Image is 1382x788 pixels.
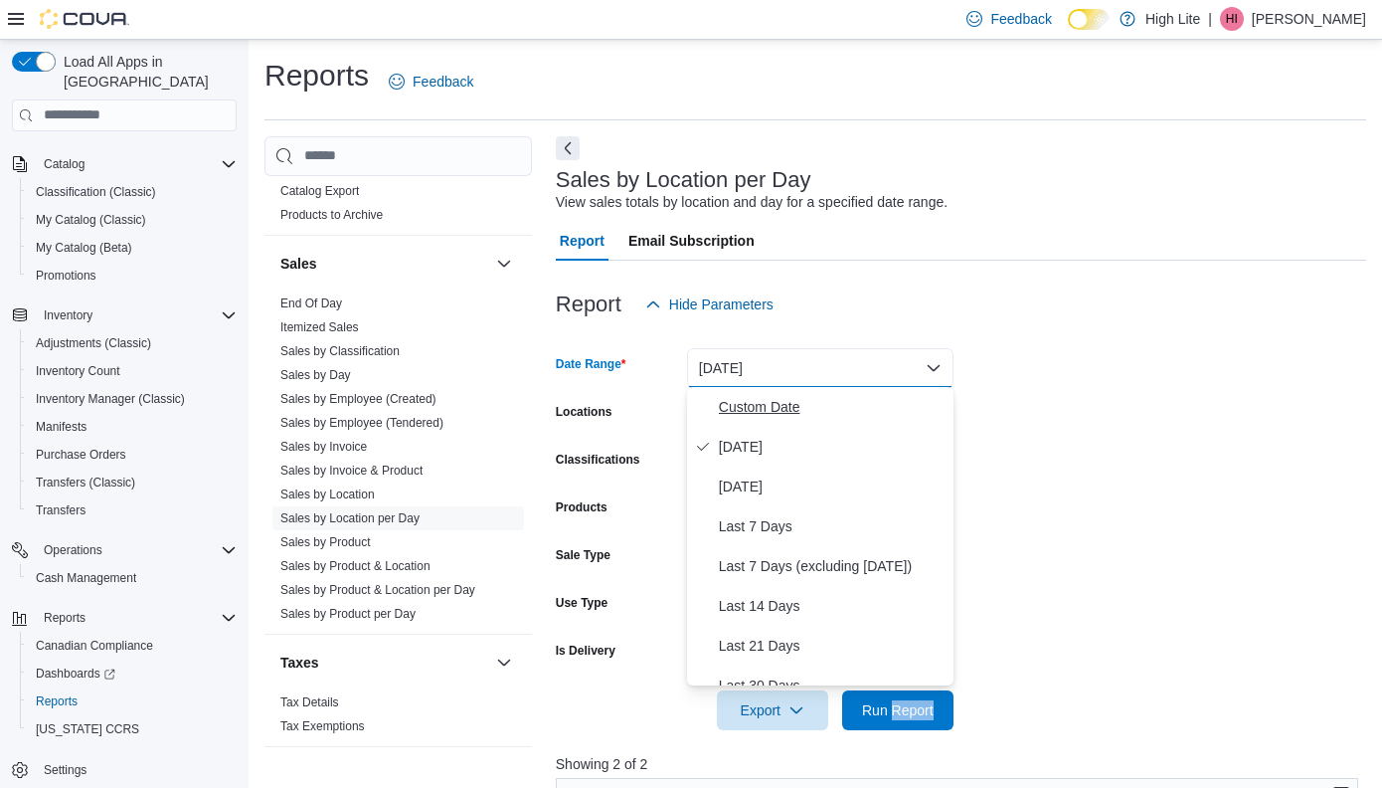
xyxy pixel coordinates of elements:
button: Adjustments (Classic) [20,329,245,357]
button: Operations [36,538,110,562]
a: Canadian Compliance [28,634,161,658]
span: Purchase Orders [28,443,237,467]
span: Cash Management [36,570,136,586]
span: Settings [36,757,237,782]
button: My Catalog (Classic) [20,206,245,234]
span: [DATE] [719,475,946,498]
span: My Catalog (Classic) [36,212,146,228]
a: Adjustments (Classic) [28,331,159,355]
a: Sales by Location per Day [280,511,420,525]
span: Inventory Count [36,363,120,379]
button: Transfers [20,496,245,524]
span: Transfers [36,502,86,518]
a: Catalog Export [280,184,359,198]
a: Sales by Product [280,535,371,549]
div: Select listbox [687,387,953,686]
button: Cash Management [20,564,245,592]
a: Tax Details [280,695,339,709]
a: Sales by Day [280,368,351,382]
button: Inventory Manager (Classic) [20,385,245,413]
span: Purchase Orders [36,447,126,463]
button: Inventory [4,301,245,329]
a: Sales by Invoice [280,440,367,454]
label: Locations [556,404,612,420]
span: Report [560,221,605,261]
span: Adjustments (Classic) [36,335,151,351]
span: Canadian Compliance [28,634,237,658]
a: Sales by Product & Location per Day [280,583,475,597]
span: Last 7 Days (excluding [DATE]) [719,554,946,578]
div: Hicham Ibari [1220,7,1244,31]
button: Transfers (Classic) [20,469,245,496]
a: Inventory Count [28,359,128,383]
span: Email Subscription [628,221,755,261]
span: Load All Apps in [GEOGRAPHIC_DATA] [56,52,237,92]
button: Run Report [842,690,953,730]
span: Transfers (Classic) [28,471,237,494]
div: View sales totals by location and day for a specified date range. [556,192,948,213]
button: [US_STATE] CCRS [20,715,245,743]
button: Settings [4,755,245,784]
a: Dashboards [28,662,123,686]
span: Reports [28,689,237,713]
span: Manifests [28,415,237,439]
span: HI [1226,7,1238,31]
a: Inventory Manager (Classic) [28,387,193,411]
span: Hide Parameters [669,295,774,314]
a: Tax Exemptions [280,719,365,733]
span: [US_STATE] CCRS [36,721,139,737]
span: Inventory [36,303,237,327]
a: Promotions [28,264,104,288]
button: Taxes [280,653,488,673]
button: Next [556,136,580,160]
input: Dark Mode [1068,9,1110,30]
div: Products [264,179,532,235]
button: Catalog [4,150,245,178]
label: Sale Type [556,547,610,563]
button: Canadian Compliance [20,632,245,660]
div: Taxes [264,690,532,746]
button: Sales [492,252,516,276]
span: My Catalog (Classic) [28,208,237,232]
span: My Catalog (Beta) [28,236,237,260]
span: Transfers [28,498,237,522]
span: Washington CCRS [28,717,237,741]
span: [DATE] [719,435,946,459]
p: [PERSON_NAME] [1252,7,1366,31]
span: Operations [44,542,102,558]
p: High Lite [1145,7,1200,31]
button: Inventory [36,303,100,327]
span: Manifests [36,419,86,435]
a: Dashboards [20,660,245,688]
span: Canadian Compliance [36,638,153,654]
span: Classification (Classic) [28,180,237,204]
span: Inventory [44,307,92,323]
button: Inventory Count [20,357,245,385]
span: Custom Date [719,395,946,419]
h3: Sales [280,254,317,274]
span: Inventory Manager (Classic) [28,387,237,411]
span: Export [729,690,816,730]
h3: Report [556,293,621,316]
a: Settings [36,758,94,782]
button: Reports [36,606,93,630]
span: Last 21 Days [719,634,946,658]
a: End Of Day [280,296,342,310]
button: [DATE] [687,348,953,388]
span: Feedback [990,9,1051,29]
button: Operations [4,536,245,564]
p: | [1208,7,1212,31]
a: Manifests [28,415,94,439]
button: My Catalog (Beta) [20,234,245,262]
a: Feedback [381,62,481,101]
a: Reports [28,689,86,713]
label: Products [556,499,607,515]
label: Classifications [556,452,640,468]
label: Use Type [556,595,607,611]
span: Catalog [36,152,237,176]
h3: Sales by Location per Day [556,168,811,192]
button: Classification (Classic) [20,178,245,206]
a: [US_STATE] CCRS [28,717,147,741]
span: Last 30 Days [719,674,946,697]
span: Operations [36,538,237,562]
